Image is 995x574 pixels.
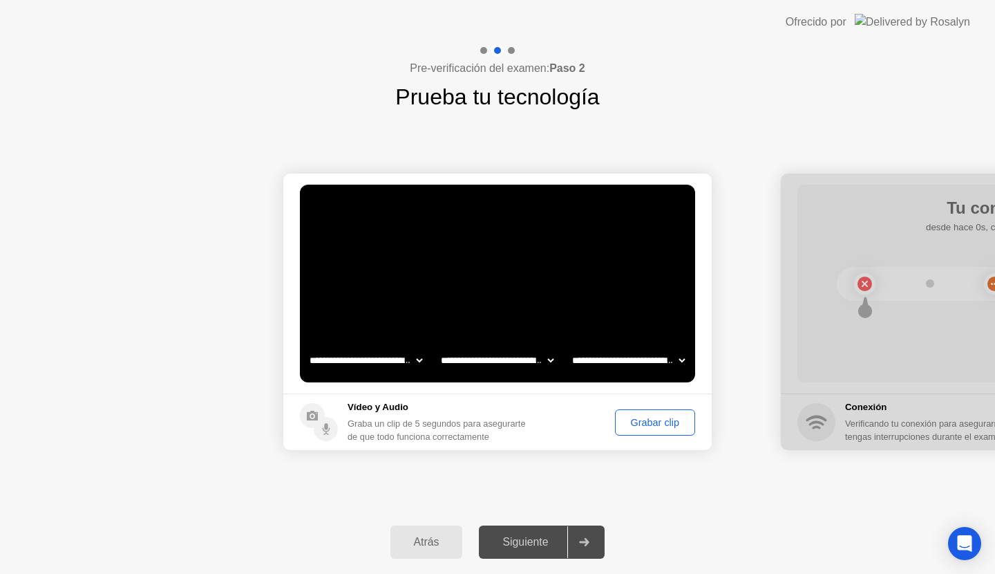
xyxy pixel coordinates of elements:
select: Available speakers [438,346,556,374]
div: Atrás [395,536,459,548]
div: Open Intercom Messenger [948,527,981,560]
div: Ofrecido por [786,14,846,30]
button: Atrás [390,526,463,559]
select: Available cameras [307,346,425,374]
b: Paso 2 [549,62,585,74]
div: Graba un clip de 5 segundos para asegurarte de que todo funciona correctamente [348,417,532,443]
h1: Prueba tu tecnología [395,80,599,113]
div: Grabar clip [620,417,690,428]
select: Available microphones [569,346,688,374]
button: Grabar clip [615,409,695,436]
h5: Vídeo y Audio [348,400,532,414]
h4: Pre-verificación del examen: [410,60,585,77]
button: Siguiente [479,526,605,559]
div: Siguiente [483,536,567,548]
img: Delivered by Rosalyn [855,14,970,30]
